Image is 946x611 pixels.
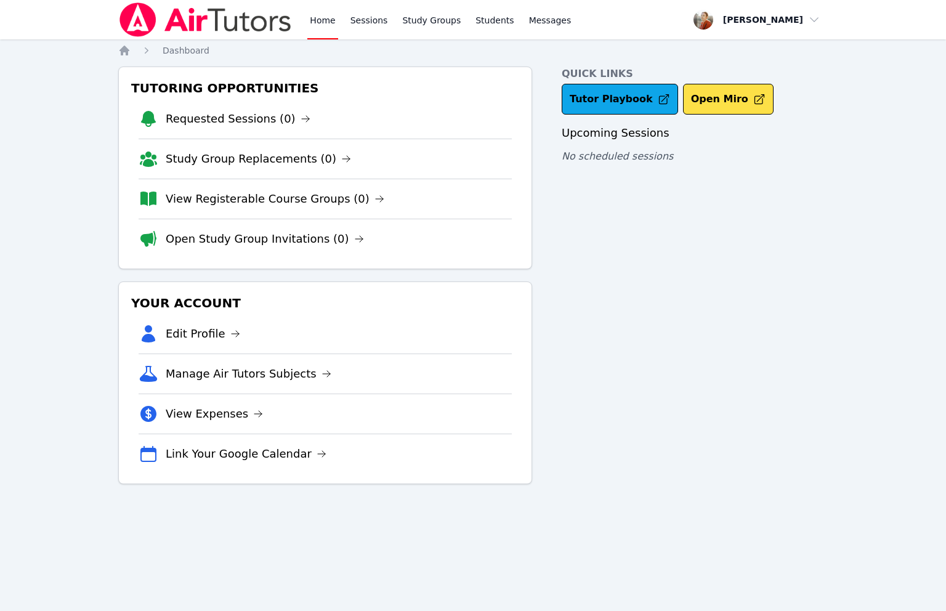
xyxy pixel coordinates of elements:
a: Open Study Group Invitations (0) [166,230,364,248]
h4: Quick Links [562,67,828,81]
span: No scheduled sessions [562,150,673,162]
h3: Upcoming Sessions [562,124,828,142]
a: Study Group Replacements (0) [166,150,351,168]
a: Link Your Google Calendar [166,445,326,463]
a: View Registerable Course Groups (0) [166,190,384,208]
img: Air Tutors [118,2,293,37]
button: Open Miro [683,84,774,115]
h3: Tutoring Opportunities [129,77,522,99]
a: View Expenses [166,405,263,423]
span: Messages [529,14,572,26]
h3: Your Account [129,292,522,314]
a: Dashboard [163,44,209,57]
a: Edit Profile [166,325,240,342]
nav: Breadcrumb [118,44,828,57]
a: Tutor Playbook [562,84,678,115]
a: Manage Air Tutors Subjects [166,365,331,382]
span: Dashboard [163,46,209,55]
a: Requested Sessions (0) [166,110,310,127]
